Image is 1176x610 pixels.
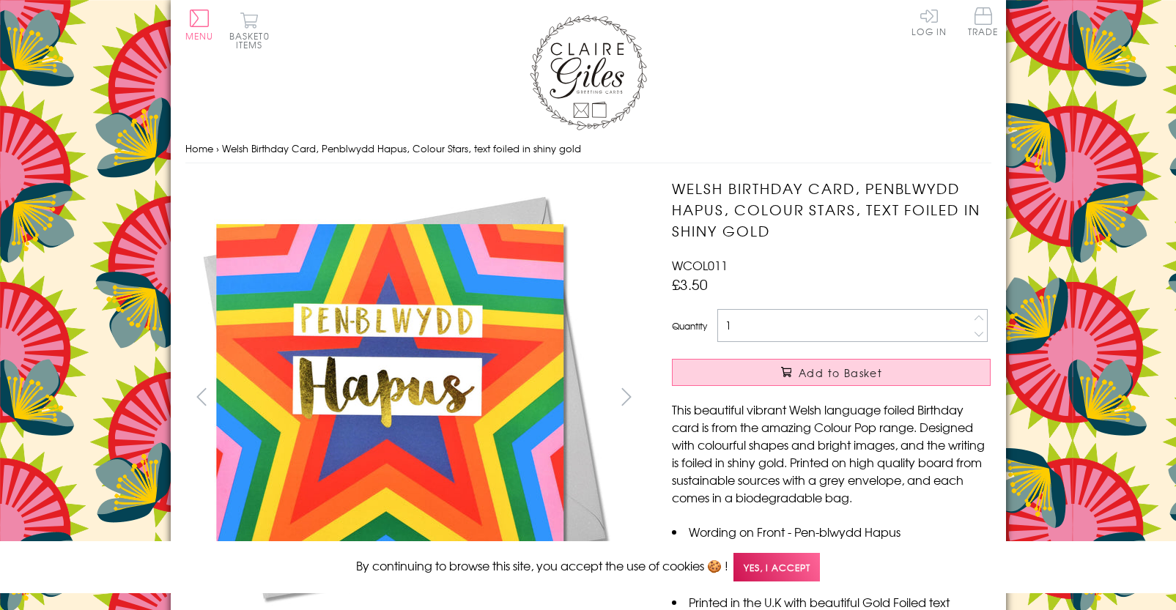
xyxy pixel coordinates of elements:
[236,29,270,51] span: 0 items
[185,10,214,40] button: Menu
[672,319,707,332] label: Quantity
[968,7,999,36] span: Trade
[610,380,643,413] button: next
[185,29,214,42] span: Menu
[733,553,820,581] span: Yes, I accept
[672,359,991,386] button: Add to Basket
[799,365,882,380] span: Add to Basket
[911,7,947,36] a: Log In
[672,274,708,294] span: £3.50
[672,401,991,506] p: This beautiful vibrant Welsh language foiled Birthday card is from the amazing Colour Pop range. ...
[229,12,270,49] button: Basket0 items
[672,256,728,274] span: WCOL011
[185,380,218,413] button: prev
[185,134,991,164] nav: breadcrumbs
[530,15,647,130] img: Claire Giles Greetings Cards
[672,178,991,241] h1: Welsh Birthday Card, Penblwydd Hapus, Colour Stars, text foiled in shiny gold
[968,7,999,39] a: Trade
[185,141,213,155] a: Home
[216,141,219,155] span: ›
[222,141,581,155] span: Welsh Birthday Card, Penblwydd Hapus, Colour Stars, text foiled in shiny gold
[672,523,991,540] li: Wording on Front - Pen-blwydd Hapus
